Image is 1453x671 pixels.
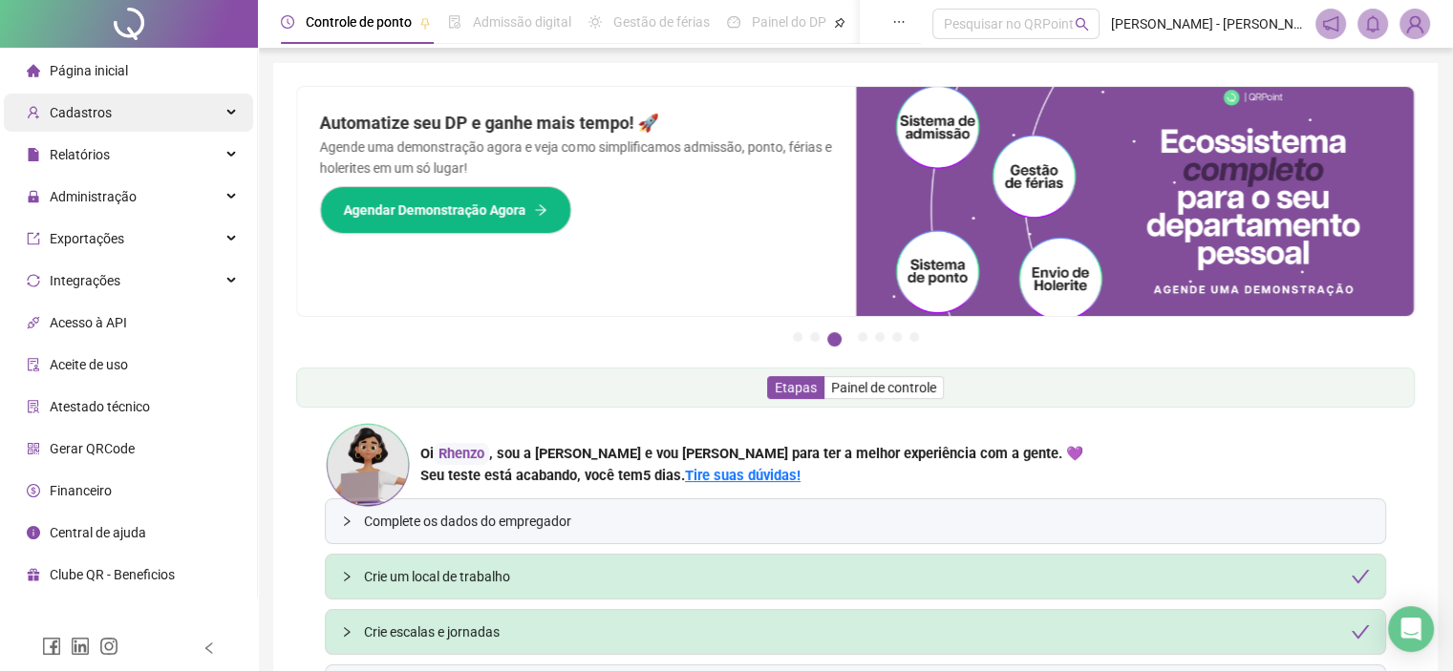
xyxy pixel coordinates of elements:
[892,15,906,29] span: ellipsis
[27,316,40,329] span: api
[364,511,1370,532] span: Complete os dados do empregador
[588,15,602,29] span: sun
[99,637,118,656] span: instagram
[892,332,902,342] button: 6
[50,399,150,414] span: Atestado técnico
[306,14,412,30] span: Controle de ponto
[50,483,112,498] span: Financeiro
[775,380,817,395] span: Etapas
[364,621,1370,642] div: Crie escalas e jornadas
[534,203,547,217] span: arrow-right
[341,626,353,638] span: collapsed
[727,15,740,29] span: dashboard
[320,136,833,178] p: Agende uma demonstração agora e veja como simplificamos admissão, ponto, férias e holerites em um...
[50,357,128,372] span: Aceite de uso
[341,515,353,527] span: collapsed
[27,190,40,203] span: lock
[27,442,40,455] span: qrcode
[27,148,40,161] span: file
[50,105,112,120] span: Cadastros
[643,467,681,484] span: 5
[71,637,90,656] span: linkedin
[27,484,40,497] span: dollar
[420,443,1083,465] div: Oi , sou a [PERSON_NAME] e vou [PERSON_NAME] para ter a melhor experiência com a gente. 💜
[1322,15,1339,32] span: notification
[50,273,120,288] span: Integrações
[875,332,885,342] button: 5
[50,567,175,582] span: Clube QR - Beneficios
[50,231,124,246] span: Exportações
[1388,606,1434,652] div: Open Intercom Messenger
[50,147,110,162] span: Relatórios
[827,332,842,346] button: 3
[320,110,833,136] h2: Automatize seu DP e ganhe mais tempo! 🚀
[752,14,826,30] span: Painel do DP
[858,332,867,342] button: 4
[203,641,216,655] span: left
[325,422,411,508] img: ana-icon.cad42e3e8b8746aecfa2.png
[50,315,127,330] span: Acesso à API
[613,14,710,30] span: Gestão de férias
[1075,17,1089,31] span: search
[27,64,40,77] span: home
[1400,10,1429,38] img: 94311
[793,332,802,342] button: 1
[685,467,801,484] a: Tire suas dúvidas!
[42,637,61,656] span: facebook
[834,17,845,29] span: pushpin
[909,332,919,342] button: 7
[50,441,135,456] span: Gerar QRCode
[1351,622,1370,641] span: check
[27,106,40,119] span: user-add
[856,87,1415,316] img: banner%2Fd57e337e-a0d3-4837-9615-f134fc33a8e6.png
[326,499,1385,543] div: Complete os dados do empregador
[448,15,461,29] span: file-done
[419,17,431,29] span: pushpin
[810,332,820,342] button: 2
[281,15,294,29] span: clock-circle
[344,199,526,220] span: Agendar Demonstração Agora
[27,274,40,287] span: sync
[473,14,571,30] span: Admissão digital
[50,63,128,78] span: Página inicial
[27,526,40,539] span: info-circle
[326,555,1385,598] div: Crie um local de trabalhocheck
[364,566,1370,587] div: Crie um local de trabalho
[420,465,1083,487] div: .
[27,358,40,371] span: audit
[654,467,681,484] span: dias
[27,568,40,581] span: gift
[341,571,353,582] span: collapsed
[50,189,137,204] span: Administração
[1111,13,1304,34] span: [PERSON_NAME] - [PERSON_NAME] [GEOGRAPHIC_DATA]
[320,186,571,234] button: Agendar Demonstração Agora
[326,610,1385,654] div: Crie escalas e jornadascheck
[420,467,643,484] span: Seu teste está acabando, você tem
[50,525,146,540] span: Central de ajuda
[1351,567,1370,586] span: check
[27,232,40,245] span: export
[27,400,40,413] span: solution
[1364,15,1381,32] span: bell
[434,443,489,465] div: Rhenzo
[831,380,936,395] span: Painel de controle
